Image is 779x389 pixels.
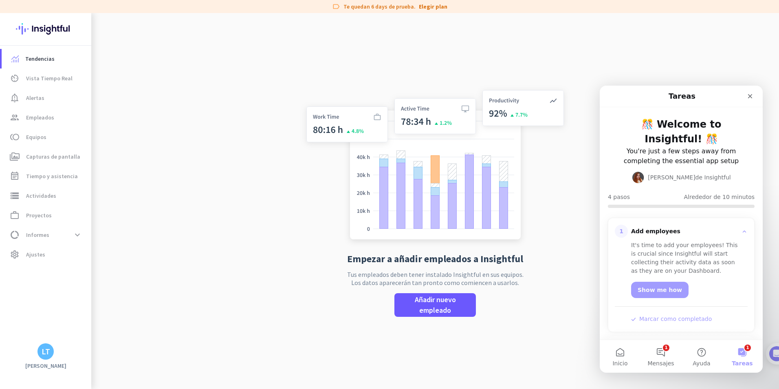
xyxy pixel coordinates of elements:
a: notification_importantAlertas [2,88,91,108]
a: groupEmpleados [2,108,91,127]
i: data_usage [10,230,20,240]
i: toll [10,132,20,142]
a: menu-itemTendencias [2,49,91,69]
a: Elegir plan [419,2,447,11]
span: Actividades [26,191,56,201]
span: Tendencias [25,54,55,64]
h2: Empezar a añadir empleados a Insightful [347,254,523,264]
iframe: Intercom live chat [600,86,763,373]
span: Añadir nuevo empleado [401,294,469,316]
button: Añadir nuevo empleado [394,293,476,317]
i: notification_important [10,93,20,103]
i: storage [10,191,20,201]
a: data_usageInformesexpand_more [2,225,91,245]
span: Ajustes [26,250,45,259]
span: Alertas [26,93,44,103]
span: Equipos [26,132,46,142]
p: Tus empleados deben tener instalado Insightful en sus equipos. Los datos aparecerán tan pronto co... [347,270,524,287]
span: Proyectos [26,210,52,220]
i: settings [10,250,20,259]
span: Vista Tiempo Real [26,73,73,83]
i: perm_media [10,152,20,161]
div: LT [42,347,50,356]
img: menu-item [11,55,19,62]
a: work_outlineProyectos [2,206,91,225]
span: Informes [26,230,49,240]
span: Empleados [26,113,54,122]
i: work_outline [10,210,20,220]
button: expand_more [70,228,85,242]
a: av_timerVista Tiempo Real [2,69,91,88]
a: tollEquipos [2,127,91,147]
a: perm_mediaCapturas de pantalla [2,147,91,166]
i: av_timer [10,73,20,83]
span: Tiempo y asistencia [26,171,78,181]
i: event_note [10,171,20,181]
img: Insightful logo [16,13,75,45]
i: group [10,113,20,122]
a: settingsAjustes [2,245,91,264]
img: no-search-results [300,85,570,248]
a: event_noteTiempo y asistencia [2,166,91,186]
span: Capturas de pantalla [26,152,80,161]
a: storageActividades [2,186,91,206]
i: label [332,2,340,11]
